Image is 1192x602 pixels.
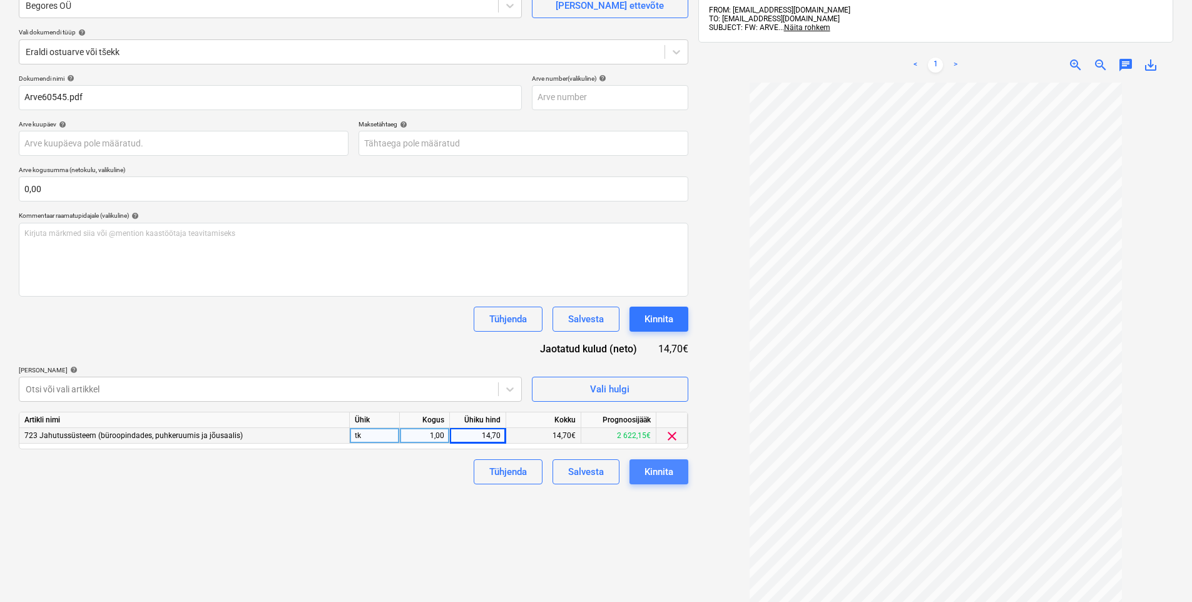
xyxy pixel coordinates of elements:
div: Tühjenda [489,311,527,327]
span: save_alt [1143,58,1158,73]
div: Prognoosijääk [581,412,656,428]
button: Salvesta [553,459,619,484]
div: Kogus [400,412,450,428]
div: Kinnita [644,311,673,327]
div: 14,70€ [506,428,581,444]
div: tk [350,428,400,444]
div: Dokumendi nimi [19,74,522,83]
p: Arve kogusumma (netokulu, valikuline) [19,166,688,176]
div: Vali hulgi [590,381,629,397]
div: Arve number (valikuline) [532,74,688,83]
div: 14,70 [455,428,501,444]
div: Maksetähtaeg [359,120,688,128]
div: Vali dokumendi tüüp [19,28,688,36]
div: Salvesta [568,464,604,480]
div: Kokku [506,412,581,428]
span: help [56,121,66,128]
div: 14,70€ [657,342,688,356]
span: Näita rohkem [784,23,830,32]
div: Kinnita [644,464,673,480]
a: Page 1 is your current page [928,58,943,73]
span: help [68,366,78,374]
div: [PERSON_NAME] [19,366,522,374]
input: Tähtaega pole määratud [359,131,688,156]
div: Arve kuupäev [19,120,349,128]
span: help [596,74,606,82]
div: Artikli nimi [19,412,350,428]
button: Tühjenda [474,307,543,332]
div: 1,00 [405,428,444,444]
iframe: Chat Widget [1129,542,1192,602]
span: help [129,212,139,220]
button: Kinnita [629,307,688,332]
a: Next page [948,58,963,73]
input: Arve number [532,85,688,110]
span: FROM: [EMAIL_ADDRESS][DOMAIN_NAME] [709,6,850,14]
div: Kommentaar raamatupidajale (valikuline) [19,212,688,220]
span: SUBJECT: FW: ARVE [709,23,778,32]
div: Jaotatud kulud (neto) [526,342,657,356]
span: zoom_out [1093,58,1108,73]
input: Arve kogusumma (netokulu, valikuline) [19,176,688,202]
span: chat [1118,58,1133,73]
span: clear [665,429,680,444]
span: 723 Jahutussüsteem (büroopindades, puhkeruumis ja jõusaalis) [24,431,243,440]
a: Previous page [908,58,923,73]
button: Kinnita [629,459,688,484]
span: ... [778,23,830,32]
button: Vali hulgi [532,377,688,402]
button: Salvesta [553,307,619,332]
div: Ühik [350,412,400,428]
div: Tühjenda [489,464,527,480]
div: 2 622,15€ [581,428,656,444]
div: Ühiku hind [450,412,506,428]
span: TO: [EMAIL_ADDRESS][DOMAIN_NAME] [709,14,840,23]
input: Dokumendi nimi [19,85,522,110]
span: zoom_in [1068,58,1083,73]
div: Salvesta [568,311,604,327]
input: Arve kuupäeva pole määratud. [19,131,349,156]
span: help [76,29,86,36]
span: help [64,74,74,82]
button: Tühjenda [474,459,543,484]
span: help [397,121,407,128]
